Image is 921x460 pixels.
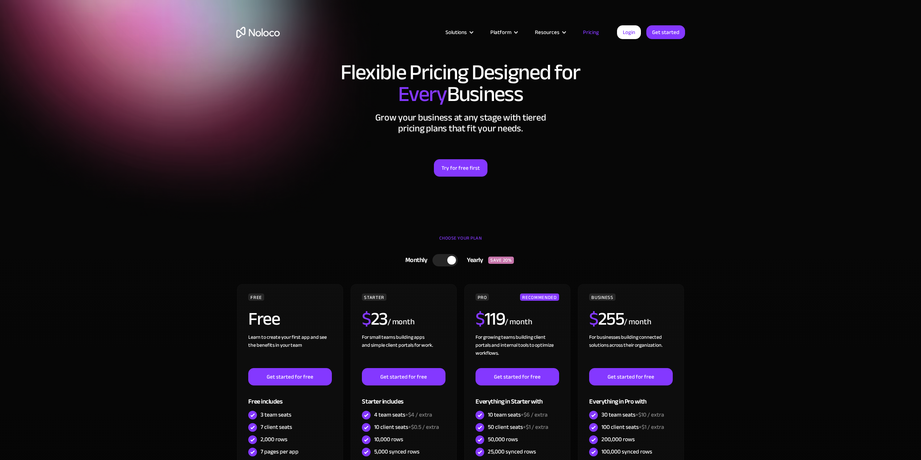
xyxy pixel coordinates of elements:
[505,316,532,328] div: / month
[481,28,526,37] div: Platform
[601,423,664,431] div: 100 client seats
[261,435,287,443] div: 2,000 rows
[248,385,331,409] div: Free includes
[476,368,559,385] a: Get started for free
[261,423,292,431] div: 7 client seats
[434,159,487,177] a: Try for free first
[476,302,485,336] span: $
[374,423,439,431] div: 10 client seats
[488,411,548,419] div: 10 team seats
[362,310,388,328] h2: 23
[601,448,652,456] div: 100,000 synced rows
[374,435,403,443] div: 10,000 rows
[490,28,511,37] div: Platform
[362,302,371,336] span: $
[261,411,291,419] div: 3 team seats
[589,302,598,336] span: $
[520,294,559,301] div: RECOMMENDED
[589,368,672,385] a: Get started for free
[374,411,432,419] div: 4 team seats
[589,294,615,301] div: BUSINESS
[589,333,672,368] div: For businesses building connected solutions across their organization. ‍
[601,435,635,443] div: 200,000 rows
[408,422,439,432] span: +$0.5 / extra
[362,333,445,368] div: For small teams building apps and simple client portals for work. ‍
[388,316,415,328] div: / month
[248,310,280,328] h2: Free
[574,28,608,37] a: Pricing
[476,310,505,328] h2: 119
[476,333,559,368] div: For growing teams building client portals and internal tools to optimize workflows.
[236,112,685,134] h2: Grow your business at any stage with tiered pricing plans that fit your needs.
[488,448,536,456] div: 25,000 synced rows
[362,368,445,385] a: Get started for free
[523,422,548,432] span: +$1 / extra
[476,385,559,409] div: Everything in Starter with
[396,255,433,266] div: Monthly
[362,385,445,409] div: Starter includes
[248,368,331,385] a: Get started for free
[374,448,419,456] div: 5,000 synced rows
[458,255,488,266] div: Yearly
[521,409,548,420] span: +$6 / extra
[236,27,280,38] a: home
[436,28,481,37] div: Solutions
[624,316,651,328] div: / month
[248,333,331,368] div: Learn to create your first app and see the benefits in your team ‍
[398,74,447,114] span: Every
[248,294,264,301] div: FREE
[476,294,489,301] div: PRO
[635,409,664,420] span: +$10 / extra
[589,310,624,328] h2: 255
[639,422,664,432] span: +$1 / extra
[261,448,299,456] div: 7 pages per app
[646,25,685,39] a: Get started
[488,257,514,264] div: SAVE 20%
[488,423,548,431] div: 50 client seats
[535,28,559,37] div: Resources
[236,62,685,105] h1: Flexible Pricing Designed for Business
[405,409,432,420] span: +$4 / extra
[601,411,664,419] div: 30 team seats
[488,435,518,443] div: 50,000 rows
[526,28,574,37] div: Resources
[445,28,467,37] div: Solutions
[362,294,386,301] div: STARTER
[617,25,641,39] a: Login
[236,233,685,251] div: CHOOSE YOUR PLAN
[589,385,672,409] div: Everything in Pro with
